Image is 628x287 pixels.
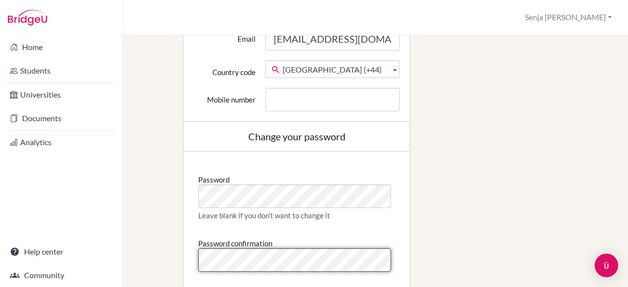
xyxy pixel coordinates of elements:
label: Password confirmation [198,235,272,248]
label: Email [188,27,261,44]
a: Home [2,37,120,57]
a: Community [2,265,120,285]
button: Senja [PERSON_NAME] [521,8,616,26]
div: Change your password [193,131,400,141]
label: Password [198,171,230,184]
span: [GEOGRAPHIC_DATA] (+44) [283,61,387,78]
img: Bridge-U [8,10,47,26]
label: Country code [188,60,261,77]
label: Mobile number [188,88,261,104]
a: Universities [2,85,120,104]
div: Leave blank if you don’t want to change it [198,210,395,220]
div: Open Intercom Messenger [595,254,618,277]
a: Students [2,61,120,80]
a: Documents [2,108,120,128]
a: Analytics [2,132,120,152]
a: Help center [2,242,120,261]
